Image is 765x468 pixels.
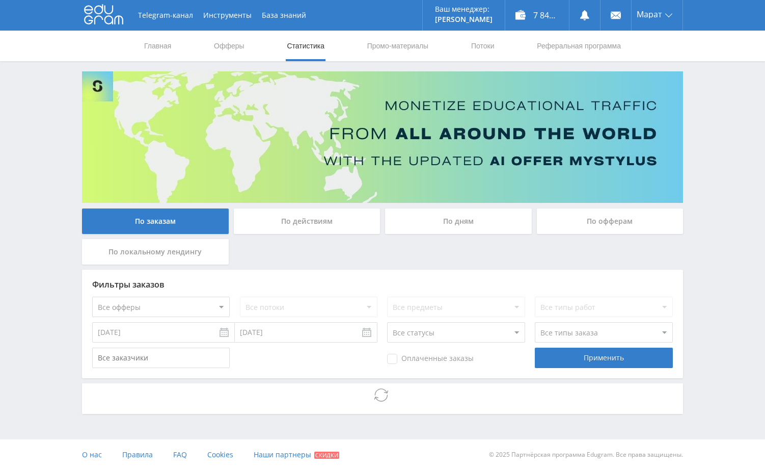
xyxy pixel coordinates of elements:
div: Применить [535,348,672,368]
span: Cookies [207,450,233,459]
input: Все заказчики [92,348,230,368]
a: Промо-материалы [366,31,429,61]
span: Оплаченные заказы [387,354,474,364]
div: По локальному лендингу [82,239,229,265]
p: Ваш менеджер: [435,5,493,13]
div: По дням [385,209,532,234]
div: По заказам [82,209,229,234]
span: Скидки [314,452,339,459]
a: Реферальная программа [536,31,622,61]
span: FAQ [173,450,187,459]
a: Главная [143,31,172,61]
span: О нас [82,450,102,459]
div: По офферам [537,209,684,234]
span: Правила [122,450,153,459]
div: По действиям [234,209,380,234]
a: Офферы [213,31,245,61]
div: Фильтры заказов [92,280,673,289]
a: Статистика [286,31,325,61]
p: [PERSON_NAME] [435,15,493,23]
img: Banner [82,71,683,203]
a: Потоки [470,31,496,61]
span: Наши партнеры [254,450,311,459]
span: Марат [637,10,662,18]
